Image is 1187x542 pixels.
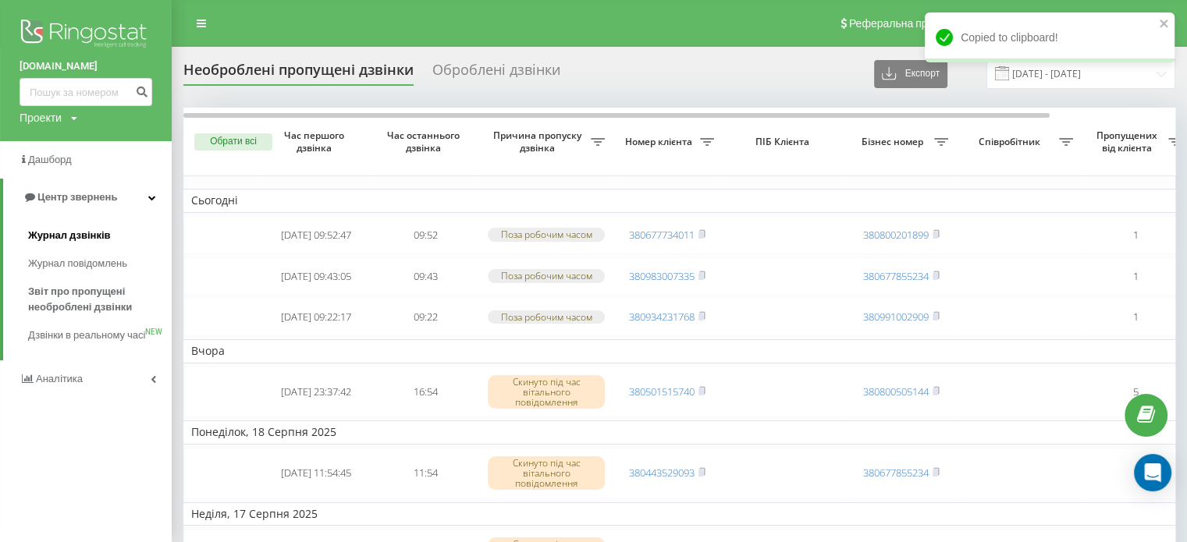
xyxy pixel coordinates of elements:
[261,448,371,499] td: [DATE] 11:54:45
[383,129,467,154] span: Час останнього дзвінка
[28,278,172,321] a: Звіт про пропущені необроблені дзвінки
[261,298,371,336] td: [DATE] 09:22:17
[28,221,172,250] a: Журнал дзвінків
[28,256,127,271] span: Журнал повідомлень
[488,375,605,409] div: Скинуто під час вітального повідомлення
[874,60,947,88] button: Експорт
[849,17,964,30] span: Реферальна програма
[28,284,164,315] span: Звіт про пропущені необроблені дзвінки
[1134,454,1171,491] div: Open Intercom Messenger
[183,62,414,86] div: Необроблені пропущені дзвінки
[964,136,1059,148] span: Співробітник
[620,136,700,148] span: Номер клієнта
[36,373,83,384] span: Аналiтика
[1089,129,1168,154] span: Пропущених від клієнта
[863,384,929,399] a: 380800505144
[371,257,480,296] td: 09:43
[20,58,152,74] a: [DOMAIN_NAME]
[488,269,605,282] div: Поза робочим часом
[28,321,172,349] a: Дзвінки в реальному часіNEW
[3,179,172,216] a: Центр звернень
[28,250,172,278] a: Журнал повідомлень
[28,154,72,165] span: Дашборд
[1159,17,1170,32] button: close
[371,216,480,254] td: 09:52
[863,269,929,283] a: 380677855234
[629,310,695,324] a: 380934231768
[371,367,480,418] td: 16:54
[488,228,605,241] div: Поза робочим часом
[863,310,929,324] a: 380991002909
[371,448,480,499] td: 11:54
[28,228,111,243] span: Журнал дзвінків
[629,269,695,283] a: 380983007335
[925,12,1175,62] div: Copied to clipboard!
[20,110,62,126] div: Проекти
[274,129,358,154] span: Час першого дзвінка
[855,136,934,148] span: Бізнес номер
[20,16,152,55] img: Ringostat logo
[261,367,371,418] td: [DATE] 23:37:42
[261,257,371,296] td: [DATE] 09:43:05
[629,384,695,399] a: 380501515740
[488,310,605,324] div: Поза робочим часом
[629,466,695,480] a: 380443529093
[28,328,145,343] span: Дзвінки в реальному часі
[863,466,929,480] a: 380677855234
[20,78,152,106] input: Пошук за номером
[863,228,929,242] a: 380800201899
[432,62,560,86] div: Оброблені дзвінки
[37,191,117,203] span: Центр звернень
[735,136,833,148] span: ПІБ Клієнта
[488,129,591,154] span: Причина пропуску дзвінка
[194,133,272,151] button: Обрати всі
[261,216,371,254] td: [DATE] 09:52:47
[371,298,480,336] td: 09:22
[488,456,605,491] div: Скинуто під час вітального повідомлення
[629,228,695,242] a: 380677734011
